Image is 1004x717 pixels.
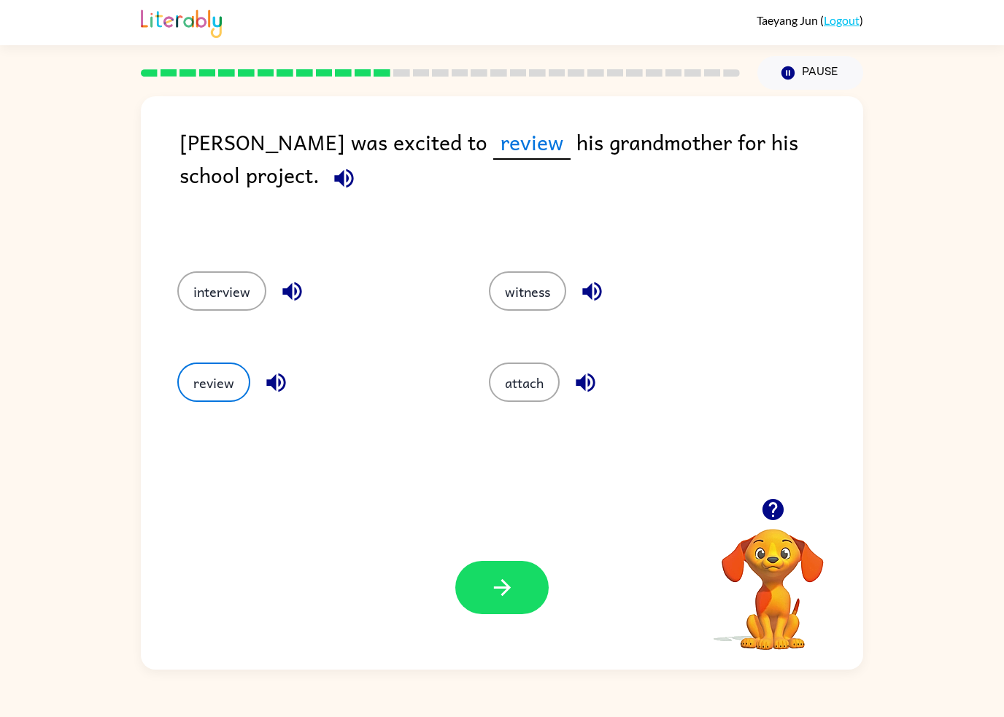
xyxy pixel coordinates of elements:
[177,271,266,311] button: interview
[757,13,820,27] span: Taeyang Jun
[141,6,222,38] img: Literably
[757,13,863,27] div: ( )
[824,13,860,27] a: Logout
[700,506,846,652] video: Your browser must support playing .mp4 files to use Literably. Please try using another browser.
[757,56,863,90] button: Pause
[179,125,863,242] div: [PERSON_NAME] was excited to his grandmother for his school project.
[177,363,250,402] button: review
[493,125,571,160] span: review
[489,271,566,311] button: witness
[489,363,560,402] button: attach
